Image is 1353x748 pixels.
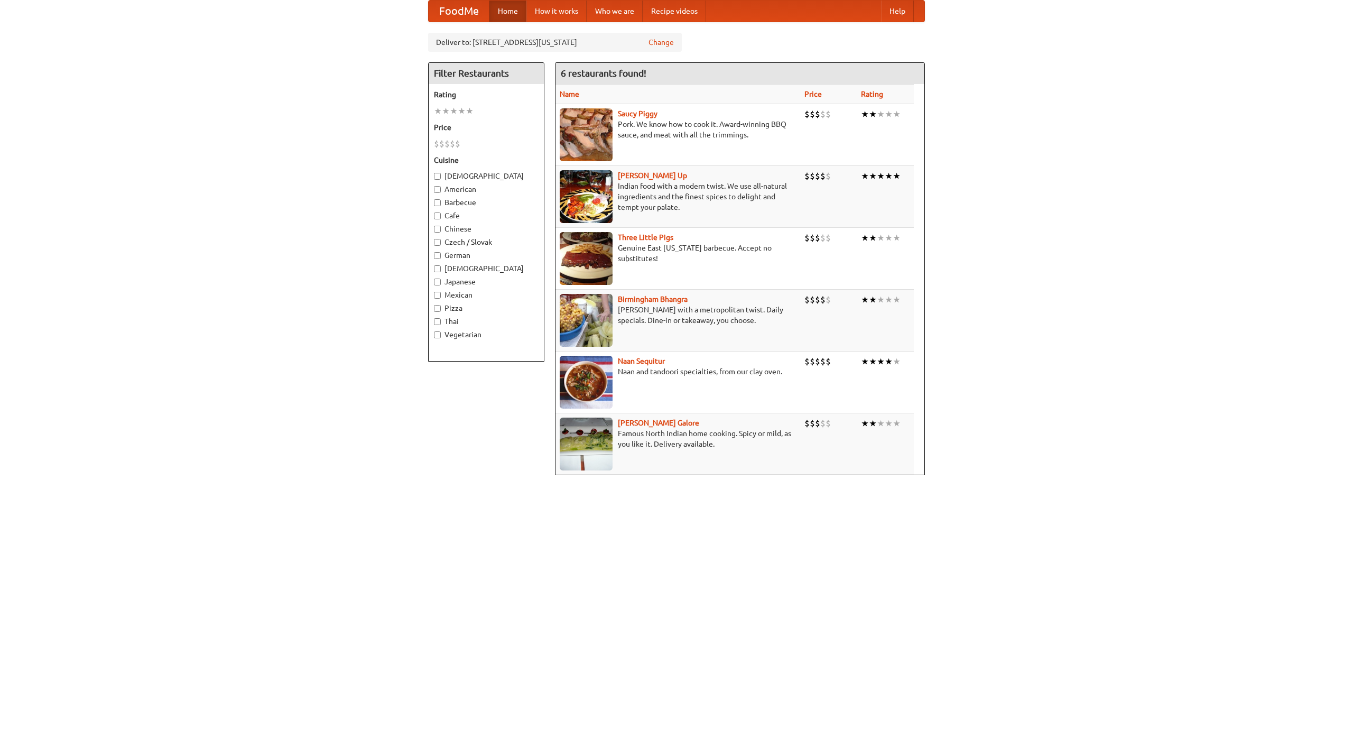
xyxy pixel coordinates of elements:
[458,105,466,117] li: ★
[434,305,441,312] input: Pizza
[820,418,826,429] li: $
[434,226,441,233] input: Chinese
[560,243,796,264] p: Genuine East [US_STATE] barbecue. Accept no substitutes!
[560,90,579,98] a: Name
[810,108,815,120] li: $
[893,356,901,367] li: ★
[877,170,885,182] li: ★
[560,418,613,470] img: currygalore.jpg
[869,232,877,244] li: ★
[804,108,810,120] li: $
[815,232,820,244] li: $
[804,294,810,306] li: $
[434,138,439,150] li: $
[434,303,539,313] label: Pizza
[877,418,885,429] li: ★
[434,224,539,234] label: Chinese
[618,419,699,427] a: [PERSON_NAME] Galore
[810,356,815,367] li: $
[429,1,489,22] a: FoodMe
[804,90,822,98] a: Price
[885,170,893,182] li: ★
[893,108,901,120] li: ★
[861,294,869,306] li: ★
[861,170,869,182] li: ★
[869,418,877,429] li: ★
[434,213,441,219] input: Cafe
[489,1,526,22] a: Home
[560,232,613,285] img: littlepigs.jpg
[643,1,706,22] a: Recipe videos
[442,105,450,117] li: ★
[869,170,877,182] li: ★
[885,108,893,120] li: ★
[434,171,539,181] label: [DEMOGRAPHIC_DATA]
[815,294,820,306] li: $
[434,155,539,165] h5: Cuisine
[804,232,810,244] li: $
[434,237,539,247] label: Czech / Slovak
[434,276,539,287] label: Japanese
[618,233,673,242] a: Three Little Pigs
[877,356,885,367] li: ★
[434,89,539,100] h5: Rating
[820,232,826,244] li: $
[869,356,877,367] li: ★
[815,108,820,120] li: $
[434,122,539,133] h5: Price
[560,304,796,326] p: [PERSON_NAME] with a metropolitan twist. Daily specials. Dine-in or takeaway, you choose.
[810,170,815,182] li: $
[893,294,901,306] li: ★
[885,294,893,306] li: ★
[815,418,820,429] li: $
[815,170,820,182] li: $
[434,210,539,221] label: Cafe
[648,37,674,48] a: Change
[439,138,444,150] li: $
[893,170,901,182] li: ★
[618,357,665,365] a: Naan Sequitur
[869,108,877,120] li: ★
[560,294,613,347] img: bhangra.jpg
[893,232,901,244] li: ★
[434,199,441,206] input: Barbecue
[455,138,460,150] li: $
[444,138,450,150] li: $
[434,290,539,300] label: Mexican
[618,171,687,180] a: [PERSON_NAME] Up
[877,232,885,244] li: ★
[434,329,539,340] label: Vegetarian
[869,294,877,306] li: ★
[434,331,441,338] input: Vegetarian
[810,418,815,429] li: $
[804,170,810,182] li: $
[861,418,869,429] li: ★
[560,119,796,140] p: Pork. We know how to cook it. Award-winning BBQ sauce, and meat with all the trimmings.
[618,295,688,303] a: Birmingham Bhangra
[434,265,441,272] input: [DEMOGRAPHIC_DATA]
[560,428,796,449] p: Famous North Indian home cooking. Spicy or mild, as you like it. Delivery available.
[618,109,657,118] a: Saucy Piggy
[429,63,544,84] h4: Filter Restaurants
[434,105,442,117] li: ★
[526,1,587,22] a: How it works
[820,294,826,306] li: $
[450,105,458,117] li: ★
[587,1,643,22] a: Who we are
[810,294,815,306] li: $
[560,356,613,409] img: naansequitur.jpg
[885,356,893,367] li: ★
[861,232,869,244] li: ★
[861,90,883,98] a: Rating
[881,1,914,22] a: Help
[861,108,869,120] li: ★
[434,292,441,299] input: Mexican
[450,138,455,150] li: $
[466,105,474,117] li: ★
